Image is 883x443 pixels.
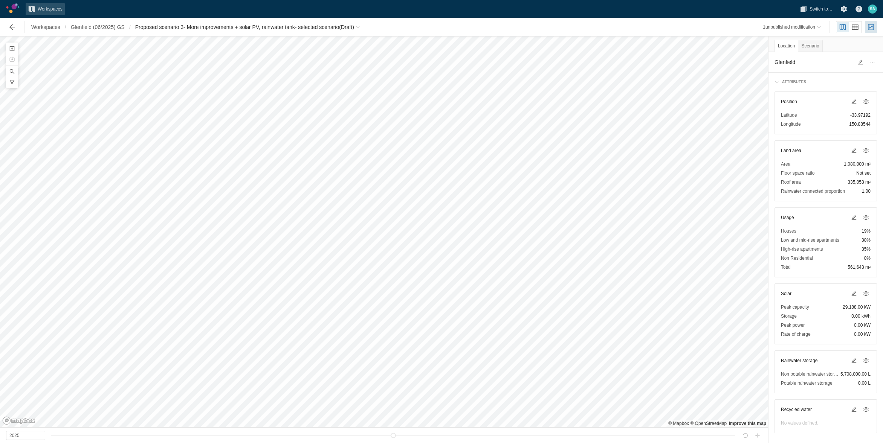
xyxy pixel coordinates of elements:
span: Peak power [781,321,805,329]
span: Peak capacity [781,303,809,311]
span: Longitude [781,120,801,128]
span: 8% [864,254,871,262]
span: 335,053 m² [848,178,871,186]
div: Location [775,40,798,52]
span: 38% [862,236,871,244]
span: / [63,21,69,33]
span: Non potable rainwater storage [781,370,840,378]
span: 1.00 [862,187,871,195]
span: / [127,21,133,33]
a: Workspaces [26,3,65,15]
span: Total [781,263,790,271]
a: Map feedback [729,421,766,426]
h3: Solar [781,290,791,297]
span: 0.00 kW [854,321,871,329]
span: 561,643 m² [848,263,871,271]
span: 19% [862,227,871,235]
button: Proposed scenario 3- More improvements + solar PV, rainwater tank- selected scenario(Draft) [133,21,362,33]
span: -33.97192 [850,111,871,119]
button: Switch to… [797,3,835,15]
span: Rate of charge [781,330,811,338]
span: 35% [862,245,871,253]
div: SA [868,5,877,14]
a: Glenfield (06/2025) GS [69,21,127,33]
button: Map view (Ctrl+Shift+1) [837,22,849,32]
span: Glenfield (06/2025) GS [71,23,125,31]
h3: Position [781,98,797,105]
textarea: Glenfield [775,58,853,67]
span: Area [781,160,790,168]
div: Attributes [771,76,880,88]
div: 1 unpublished modification [763,23,815,31]
span: Rainwater connected proportion [781,187,845,195]
a: OpenStreetMap [690,421,727,426]
span: Proposed scenario 3- More improvements + solar PV, rainwater tank- selected scenario (Draft) [135,23,354,31]
span: Potable rainwater storage [781,379,833,387]
span: Non Residential [781,254,813,262]
span: 0.00 kWh [851,312,871,320]
h3: Usage [781,214,794,221]
nav: Breadcrumb [29,21,362,33]
div: Scenario [798,40,822,52]
span: No values defined. [781,420,818,426]
button: 1unpublished modification [761,21,823,33]
div: Attributes [779,79,806,85]
h3: Rainwater storage [781,357,817,364]
span: Latitude [781,111,797,119]
span: Workspaces [38,5,63,13]
h3: Land area [781,147,801,154]
a: Mapbox [668,421,689,426]
span: 29,188.00 kW [843,303,871,311]
span: Floor space ratio [781,169,814,177]
span: Storage [781,312,797,320]
span: 1,080,000 m² [844,160,871,168]
span: Switch to… [810,5,833,13]
span: Workspaces [31,23,60,31]
span: 0.00 L [858,379,871,387]
span: Houses [781,227,796,235]
span: Roof area [781,178,801,186]
span: 0.00 kW [854,330,871,338]
span: 5,708,000.00 L [840,370,871,378]
span: 150.88544 [849,120,871,128]
span: Not set [856,169,871,177]
h3: Recycled water [781,406,812,413]
span: High-rise apartments [781,245,823,253]
span: Low and mid-rise apartments [781,236,839,244]
a: Grid view (Ctrl+Shift+2) [849,22,861,32]
a: Workspaces [29,21,63,33]
a: Mapbox logo [2,416,35,425]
